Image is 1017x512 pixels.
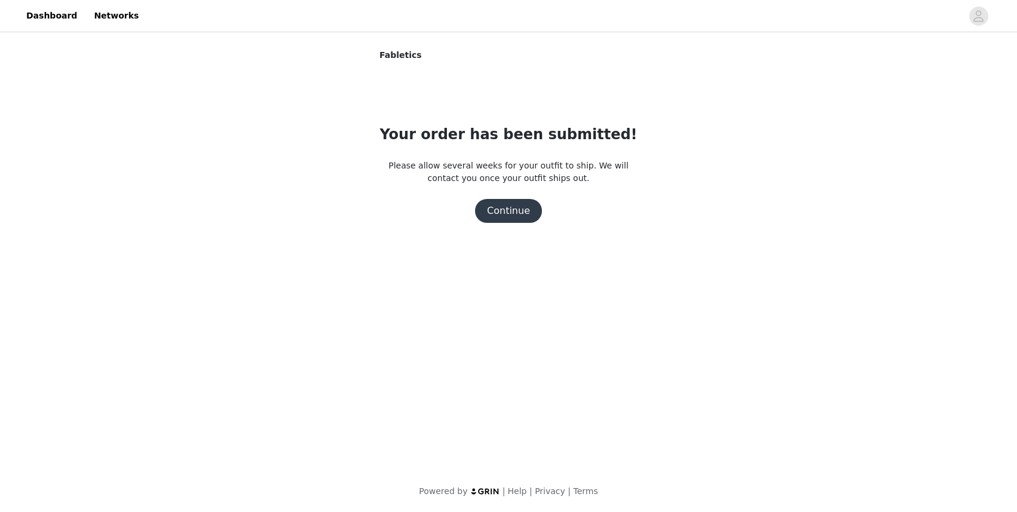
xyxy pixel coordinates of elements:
[87,2,146,29] a: Networks
[470,488,500,495] img: logo
[573,486,598,496] a: Terms
[19,2,84,29] a: Dashboard
[568,486,571,496] span: |
[379,160,638,185] p: Please allow several weeks for your outfit to ship. We will contact you once your outfit ships out.
[508,486,527,496] a: Help
[475,199,542,223] button: Continue
[503,486,506,496] span: |
[419,486,467,496] span: Powered by
[973,7,984,26] div: avatar
[379,124,637,145] h1: Your order has been submitted!
[529,486,532,496] span: |
[379,49,422,62] span: Fabletics
[535,486,565,496] a: Privacy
